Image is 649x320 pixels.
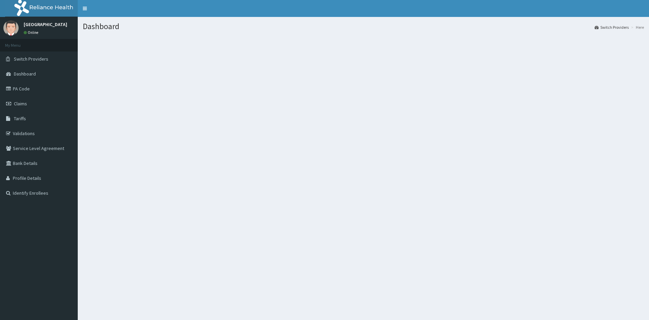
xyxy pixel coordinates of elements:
[24,22,67,27] p: [GEOGRAPHIC_DATA]
[595,24,629,30] a: Switch Providers
[24,30,40,35] a: Online
[14,115,26,122] span: Tariffs
[14,101,27,107] span: Claims
[83,22,644,31] h1: Dashboard
[629,24,644,30] li: Here
[3,20,19,36] img: User Image
[14,71,36,77] span: Dashboard
[14,56,48,62] span: Switch Providers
